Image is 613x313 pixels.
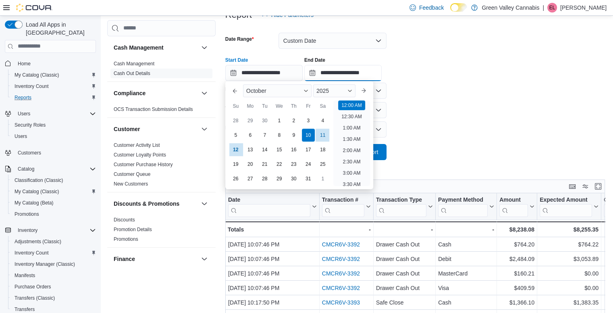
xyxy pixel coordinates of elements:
[107,215,216,247] div: Discounts & Promotions
[302,100,315,113] div: Fr
[225,65,303,81] input: Press the down key to enter a popover containing a calendar. Press the escape key to close the po...
[339,146,364,155] li: 2:00 AM
[15,211,39,217] span: Promotions
[499,254,534,264] div: $2,484.09
[114,217,135,223] span: Discounts
[376,254,433,264] div: Drawer Cash Out
[8,281,99,292] button: Purchase Orders
[11,198,96,208] span: My Catalog (Beta)
[8,81,99,92] button: Inventory Count
[114,171,150,177] a: Customer Queue
[114,200,198,208] button: Discounts & Promotions
[438,225,494,234] div: -
[15,122,46,128] span: Security Roles
[376,269,433,278] div: Drawer Cash Out
[567,182,577,191] button: Keyboard shortcuts
[302,172,315,185] div: day-31
[540,254,598,264] div: $3,053.89
[375,88,382,94] button: Open list of options
[114,125,140,133] h3: Customer
[114,106,193,112] a: OCS Transaction Submission Details
[450,3,467,12] input: Dark Mode
[15,295,55,301] span: Transfers (Classic)
[438,196,488,204] div: Payment Method
[11,120,49,130] a: Security Roles
[228,196,317,217] button: Date
[540,240,598,249] div: $764.22
[11,187,62,196] a: My Catalog (Classic)
[316,129,329,142] div: day-11
[499,196,528,217] div: Amount
[438,196,494,217] button: Payment Method
[482,3,539,13] p: Green Valley Cannabis
[15,164,37,174] button: Catalog
[114,125,198,133] button: Customer
[228,196,310,204] div: Date
[15,261,75,267] span: Inventory Manager (Classic)
[499,283,534,293] div: $409.59
[8,259,99,270] button: Inventory Manager (Classic)
[107,59,216,81] div: Cash Management
[228,196,310,217] div: Date
[313,84,355,97] div: Button. Open the year selector. 2025 is currently selected.
[2,225,99,236] button: Inventory
[11,271,96,280] span: Manifests
[322,225,371,234] div: -
[8,236,99,247] button: Adjustments (Classic)
[316,172,329,185] div: day-1
[302,129,315,142] div: day-10
[15,109,33,119] button: Users
[540,196,592,217] div: Expected Amount
[229,158,242,171] div: day-19
[199,43,209,52] button: Cash Management
[114,236,138,242] span: Promotions
[229,172,242,185] div: day-26
[11,237,64,246] a: Adjustments (Classic)
[114,152,166,158] a: Customer Loyalty Points
[376,240,433,249] div: Drawer Cash Out
[438,283,494,293] div: Visa
[229,114,242,127] div: day-28
[114,152,166,158] span: Customer Loyalty Points
[8,92,99,103] button: Reports
[15,83,49,90] span: Inventory Count
[316,158,329,171] div: day-25
[11,70,62,80] a: My Catalog (Classic)
[246,88,266,94] span: October
[339,179,364,189] li: 3:30 AM
[499,196,528,204] div: Amount
[8,175,99,186] button: Classification (Classic)
[11,93,35,102] a: Reports
[18,227,37,234] span: Inventory
[339,157,364,167] li: 2:30 AM
[15,109,96,119] span: Users
[11,293,96,303] span: Transfers (Classic)
[322,196,371,217] button: Transaction #
[107,104,216,117] div: Compliance
[322,285,360,291] a: CMCR6V-3392
[18,166,34,172] span: Catalog
[114,71,150,76] a: Cash Out Details
[287,114,300,127] div: day-2
[499,196,534,217] button: Amount
[438,298,494,307] div: Cash
[199,254,209,264] button: Finance
[316,143,329,156] div: day-18
[244,114,257,127] div: day-29
[15,284,51,290] span: Purchase Orders
[11,237,96,246] span: Adjustments (Classic)
[258,114,271,127] div: day-30
[11,259,96,269] span: Inventory Manager (Classic)
[540,196,598,217] button: Expected Amount
[114,181,148,187] span: New Customers
[2,58,99,69] button: Home
[547,3,557,13] div: Emily Leavoy
[258,100,271,113] div: Tu
[273,172,286,185] div: day-29
[11,70,96,80] span: My Catalog (Classic)
[499,269,534,278] div: $160.21
[322,299,360,306] a: CMCR6V-3393
[322,196,364,204] div: Transaction #
[302,143,315,156] div: day-17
